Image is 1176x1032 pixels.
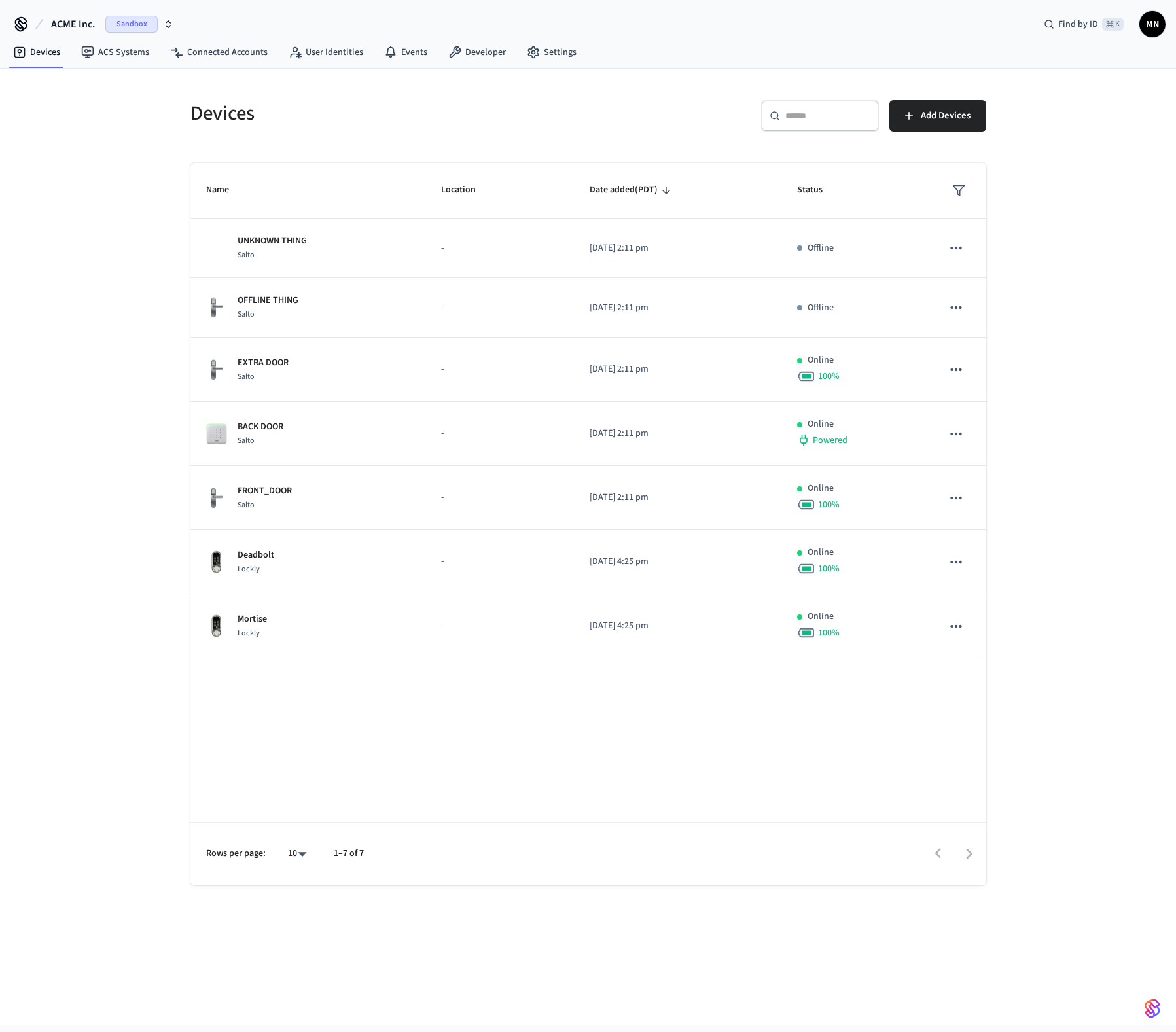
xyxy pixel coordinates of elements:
[1145,998,1160,1019] img: SeamLogoGradient.69752ec5.svg
[590,491,766,505] p: [DATE] 2:11 pm
[590,363,766,376] p: [DATE] 2:11 pm
[590,619,766,633] p: [DATE] 4:25 pm
[206,847,266,861] p: Rows per page:
[206,487,227,509] img: salto_escutcheon_pin
[238,548,274,562] p: Deadbolt
[889,100,986,132] button: Add Devices
[818,370,840,383] span: 100 %
[206,614,227,639] img: Lockly Vision Lock, Front
[238,356,289,370] p: EXTRA DOOR
[238,613,267,626] p: Mortise
[441,301,558,315] p: -
[238,563,260,575] span: Lockly
[1139,11,1166,37] button: MN
[3,41,71,64] a: Devices
[190,100,580,127] h5: Devices
[1033,12,1134,36] div: Find by ID⌘ K
[238,249,255,260] span: Salto
[808,482,834,495] p: Online
[238,294,298,308] p: OFFLINE THING
[206,296,227,319] img: salto_escutcheon_pin
[206,359,227,381] img: salto_escutcheon_pin
[51,16,95,32] span: ACME Inc.
[238,628,260,639] span: Lockly
[206,423,227,444] img: salto_wallreader_pin
[1102,18,1124,31] span: ⌘ K
[438,41,516,64] a: Developer
[206,180,246,200] span: Name
[590,427,766,440] p: [DATE] 2:11 pm
[190,163,986,658] table: sticky table
[238,499,255,510] span: Salto
[813,434,847,447] span: Powered
[921,107,971,124] span: Add Devices
[238,309,255,320] span: Salto
[818,562,840,575] span: 100 %
[238,435,255,446] span: Salto
[818,498,840,511] span: 100 %
[71,41,160,64] a: ACS Systems
[238,234,307,248] p: UNKNOWN THING
[808,301,834,315] p: Offline
[441,427,558,440] p: -
[206,550,227,575] img: Lockly Vision Lock, Front
[238,420,283,434] p: BACK DOOR
[590,301,766,315] p: [DATE] 2:11 pm
[160,41,278,64] a: Connected Accounts
[441,491,558,505] p: -
[590,180,675,200] span: Date added(PDT)
[105,16,158,33] span: Sandbox
[808,546,834,560] p: Online
[516,41,587,64] a: Settings
[1141,12,1164,36] span: MN
[238,371,255,382] span: Salto
[808,418,834,431] p: Online
[808,241,834,255] p: Offline
[590,241,766,255] p: [DATE] 2:11 pm
[441,180,493,200] span: Location
[818,626,840,639] span: 100 %
[441,363,558,376] p: -
[281,844,313,863] div: 10
[441,619,558,633] p: -
[808,610,834,624] p: Online
[278,41,374,64] a: User Identities
[334,847,364,861] p: 1–7 of 7
[590,555,766,569] p: [DATE] 4:25 pm
[374,41,438,64] a: Events
[808,353,834,367] p: Online
[797,180,840,200] span: Status
[441,555,558,569] p: -
[441,241,558,255] p: -
[238,484,292,498] p: FRONT_DOOR
[1058,18,1098,31] span: Find by ID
